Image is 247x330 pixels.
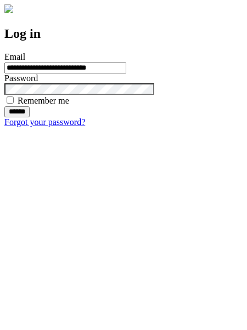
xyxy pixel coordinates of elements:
[18,96,69,105] label: Remember me
[4,52,25,61] label: Email
[4,4,13,13] img: logo-4e3dc11c47720685a147b03b5a06dd966a58ff35d612b21f08c02c0306f2b779.png
[4,26,243,41] h2: Log in
[4,117,85,127] a: Forgot your password?
[4,73,38,83] label: Password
